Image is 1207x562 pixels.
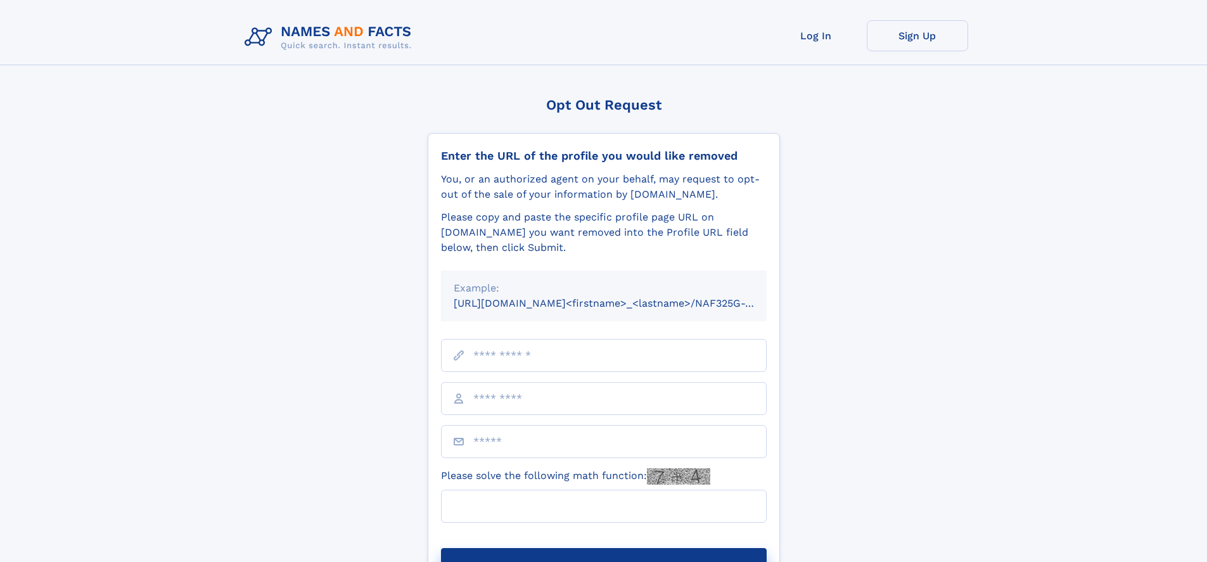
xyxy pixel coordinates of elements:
[441,149,767,163] div: Enter the URL of the profile you would like removed
[239,20,422,54] img: Logo Names and Facts
[454,297,791,309] small: [URL][DOMAIN_NAME]<firstname>_<lastname>/NAF325G-xxxxxxxx
[765,20,867,51] a: Log In
[441,468,710,485] label: Please solve the following math function:
[441,210,767,255] div: Please copy and paste the specific profile page URL on [DOMAIN_NAME] you want removed into the Pr...
[428,97,780,113] div: Opt Out Request
[454,281,754,296] div: Example:
[867,20,968,51] a: Sign Up
[441,172,767,202] div: You, or an authorized agent on your behalf, may request to opt-out of the sale of your informatio...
